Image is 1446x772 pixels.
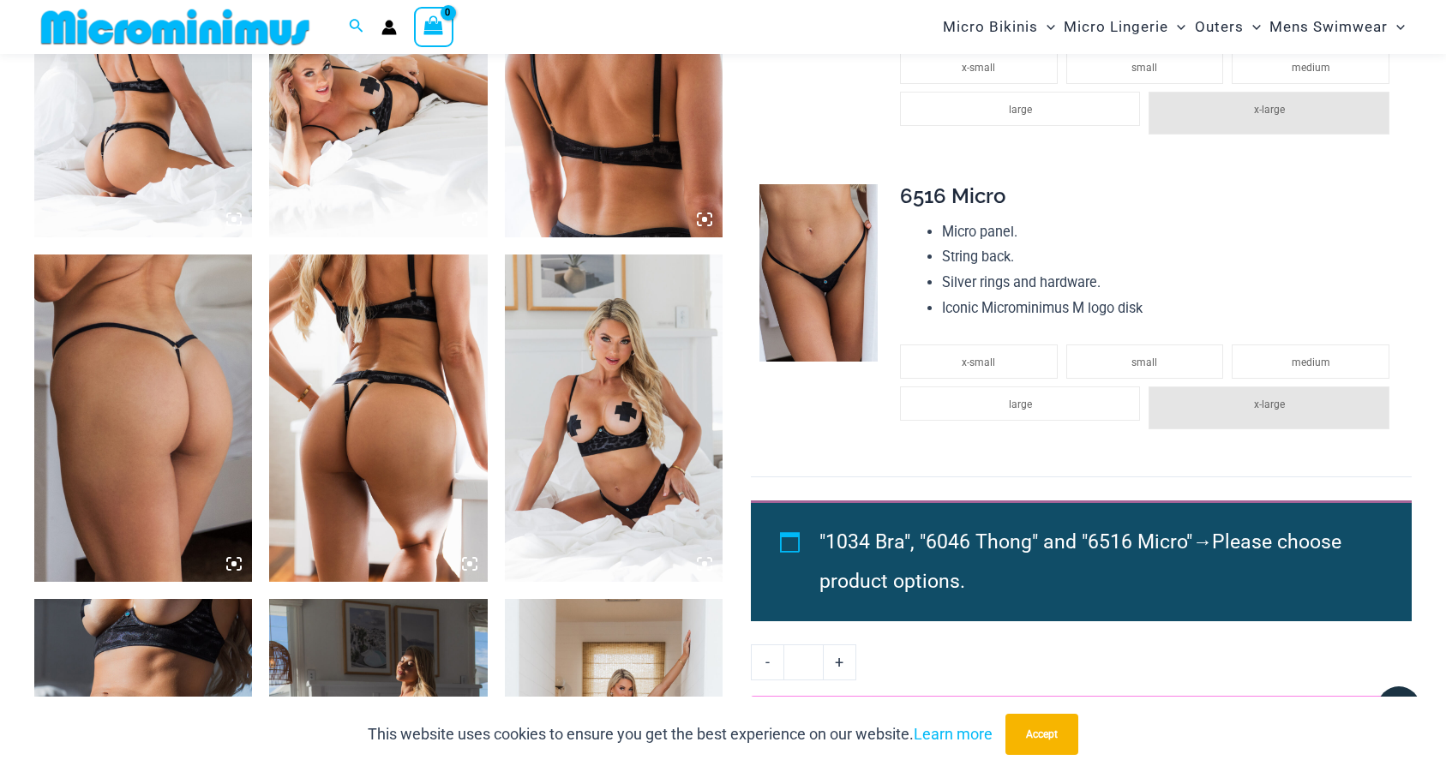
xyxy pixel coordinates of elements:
[1131,62,1157,74] span: small
[1292,62,1330,74] span: medium
[819,530,1341,593] span: Please choose product options.
[942,270,1398,296] li: Silver rings and hardware.
[1005,714,1078,755] button: Accept
[381,20,397,35] a: Account icon link
[1066,50,1224,84] li: small
[824,644,856,680] a: +
[942,219,1398,245] li: Micro panel.
[1009,398,1032,410] span: large
[942,244,1398,270] li: String back.
[1191,5,1265,49] a: OutersMenu ToggleMenu Toggle
[1131,356,1157,368] span: small
[962,62,995,74] span: x-small
[900,50,1058,84] li: x-small
[349,16,364,38] a: Search icon link
[900,386,1140,421] li: large
[936,3,1412,51] nav: Site Navigation
[942,296,1398,321] li: Iconic Microminimus M logo disk
[1232,50,1389,84] li: medium
[1066,344,1224,379] li: small
[1388,5,1405,49] span: Menu Toggle
[1265,5,1409,49] a: Mens SwimwearMenu ToggleMenu Toggle
[1168,5,1185,49] span: Menu Toggle
[1232,344,1389,379] li: medium
[1038,5,1055,49] span: Menu Toggle
[943,5,1038,49] span: Micro Bikinis
[759,184,878,362] img: Nights Fall Silver Leopard 6516 Micro
[939,5,1059,49] a: Micro BikinisMenu ToggleMenu Toggle
[34,254,252,582] img: Nights Fall Silver Leopard 6516 Micro
[1254,398,1285,410] span: x-large
[368,721,993,747] p: This website uses cookies to ensure you get the best experience on our website.
[1149,386,1389,429] li: x-large
[34,8,316,46] img: MM SHOP LOGO FLAT
[1254,104,1285,116] span: x-large
[1195,5,1244,49] span: Outers
[1244,5,1261,49] span: Menu Toggle
[751,644,783,680] a: -
[819,523,1372,601] li: →
[505,254,723,582] img: Nights Fall Silver Leopard 1036 Bra 6046 Thong
[1059,5,1190,49] a: Micro LingerieMenu ToggleMenu Toggle
[1064,5,1168,49] span: Micro Lingerie
[1292,356,1330,368] span: medium
[914,725,993,743] a: Learn more
[269,254,487,582] img: Nights Fall Silver Leopard 1036 Bra 6046 Thong
[1009,104,1032,116] span: large
[819,530,1192,554] span: "1034 Bra", "6046 Thong" and "6516 Micro"
[1269,5,1388,49] span: Mens Swimwear
[1149,92,1389,135] li: x-large
[900,92,1140,126] li: large
[900,183,1005,208] span: 6516 Micro
[783,644,824,680] input: Product quantity
[414,7,453,46] a: View Shopping Cart, empty
[900,344,1058,379] li: x-small
[962,356,995,368] span: x-small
